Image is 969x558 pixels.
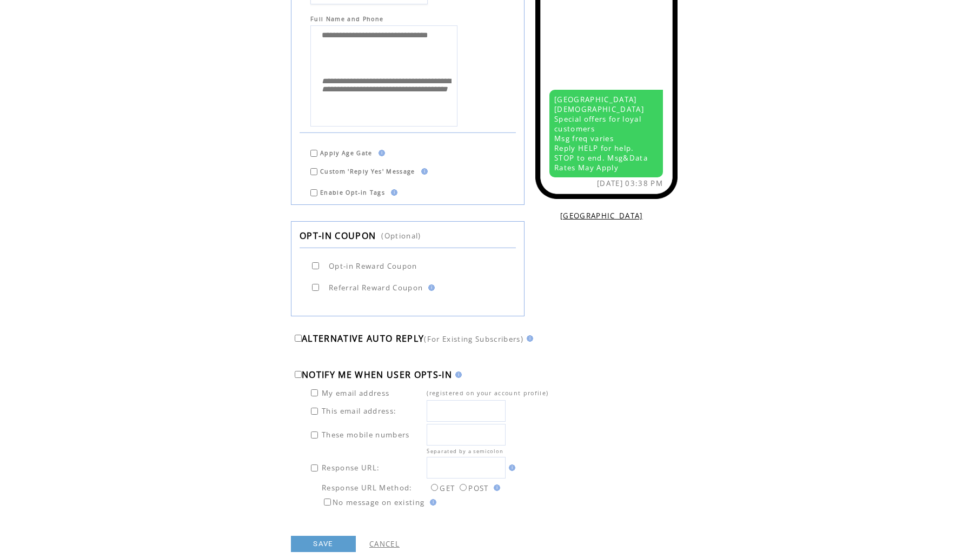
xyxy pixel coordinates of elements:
[322,430,410,440] span: These mobile numbers
[506,464,515,471] img: help.gif
[427,499,436,506] img: help.gif
[427,448,503,455] span: Separated by a semicolon
[329,283,423,293] span: Referral Reward Coupon
[428,483,455,493] label: GET
[320,149,373,157] span: Apply Age Gate
[560,211,643,221] a: [GEOGRAPHIC_DATA]
[322,406,396,416] span: This email address:
[322,388,389,398] span: My email address
[452,371,462,378] img: help.gif
[369,539,400,549] a: CANCEL
[425,284,435,291] img: help.gif
[329,261,417,271] span: Opt-in Reward Coupon
[300,230,376,242] span: OPT-IN COUPON
[302,333,424,344] span: ALTERNATIVE AUTO REPLY
[320,189,385,196] span: Enable Opt-in Tags
[388,189,397,196] img: help.gif
[333,497,424,507] span: No message on existing
[322,483,413,493] span: Response URL Method:
[431,484,438,491] input: GET
[302,369,452,381] span: NOTIFY ME WHEN USER OPTS-IN
[554,95,648,172] span: [GEOGRAPHIC_DATA][DEMOGRAPHIC_DATA] Special offers for loyal customers Msg freq varies Reply HELP...
[375,150,385,156] img: help.gif
[291,536,356,552] a: SAVE
[424,334,523,344] span: (For Existing Subscribers)
[322,463,380,473] span: Response URL:
[320,168,415,175] span: Custom 'Reply Yes' Message
[523,335,533,342] img: help.gif
[460,484,467,491] input: POST
[457,483,488,493] label: POST
[310,15,516,23] span: Full Name and Phone
[381,231,421,241] span: (Optional)
[490,484,500,491] img: help.gif
[418,168,428,175] img: help.gif
[427,389,548,397] span: (registered on your account profile)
